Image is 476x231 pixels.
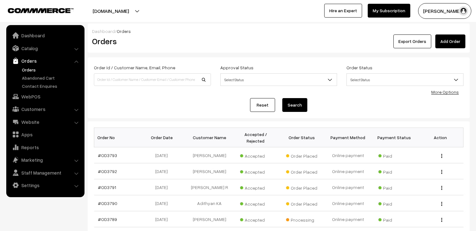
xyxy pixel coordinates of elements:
th: Payment Method [325,128,371,147]
img: user [459,6,468,16]
h2: Orders [92,36,210,46]
a: Customers [8,103,82,115]
span: Paid [378,199,410,207]
label: Order Id / Customer Name, Email, Phone [94,64,175,71]
th: Payment Status [371,128,417,147]
a: #OD3792 [98,169,117,174]
a: Settings [8,180,82,191]
button: [DOMAIN_NAME] [71,3,151,19]
a: More Options [431,89,459,95]
label: Approval Status [220,64,253,71]
a: Marketing [8,154,82,165]
button: Search [282,98,307,112]
img: Menu [441,218,442,222]
span: Paid [378,215,410,223]
span: Paid [378,151,410,159]
th: Action [417,128,463,147]
button: [PERSON_NAME] C [418,3,471,19]
a: Abandoned Cart [20,75,82,81]
span: Select Status [220,73,337,86]
span: Accepted [240,215,271,223]
img: Menu [441,186,442,190]
input: Order Id / Customer Name / Customer Email / Customer Phone [94,73,211,86]
a: Website [8,116,82,128]
a: Dashboard [92,29,115,34]
a: #OD3790 [98,201,117,206]
a: Apps [8,129,82,140]
span: Select Status [347,74,463,85]
a: Reports [8,142,82,153]
th: Accepted / Rejected [233,128,279,147]
a: Reset [250,98,275,112]
td: Online payment [325,211,371,227]
td: [DATE] [140,195,187,211]
a: Orders [8,55,82,66]
span: Order Placed [286,183,317,191]
td: [PERSON_NAME] [187,211,233,227]
td: Online payment [325,147,371,163]
span: Orders [117,29,131,34]
td: [PERSON_NAME] [187,163,233,179]
a: #OD3789 [98,217,117,222]
span: Processing [286,215,317,223]
a: WebPOS [8,91,82,102]
label: Order Status [346,64,372,71]
div: / [92,28,465,34]
a: Contact Enquires [20,83,82,89]
th: Order No [94,128,141,147]
td: [DATE] [140,163,187,179]
span: Accepted [240,183,271,191]
th: Order Date [140,128,187,147]
td: Online payment [325,195,371,211]
span: Order Placed [286,167,317,175]
span: Accepted [240,151,271,159]
span: Accepted [240,167,271,175]
a: Staff Management [8,167,82,178]
span: Order Placed [286,151,317,159]
span: Select Status [221,74,337,85]
td: [PERSON_NAME] R [187,179,233,195]
span: Order Placed [286,199,317,207]
th: Order Status [279,128,325,147]
td: [PERSON_NAME] [187,147,233,163]
th: Customer Name [187,128,233,147]
button: Export Orders [393,34,431,48]
a: Add Order [435,34,465,48]
a: #OD3793 [98,153,117,158]
td: [DATE] [140,179,187,195]
a: Dashboard [8,30,82,41]
span: Accepted [240,199,271,207]
a: Hire an Expert [324,4,362,18]
td: [DATE] [140,147,187,163]
img: Menu [441,154,442,158]
img: Menu [441,202,442,206]
a: Catalog [8,43,82,54]
a: COMMMERCE [8,6,63,14]
td: Online payment [325,179,371,195]
span: Paid [378,183,410,191]
span: Select Status [346,73,463,86]
img: COMMMERCE [8,8,74,13]
img: Menu [441,170,442,174]
span: Paid [378,167,410,175]
td: Adithyan KA [187,195,233,211]
a: #OD3791 [98,185,116,190]
td: Online payment [325,163,371,179]
td: [DATE] [140,211,187,227]
a: Orders [20,66,82,73]
a: My Subscription [368,4,410,18]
